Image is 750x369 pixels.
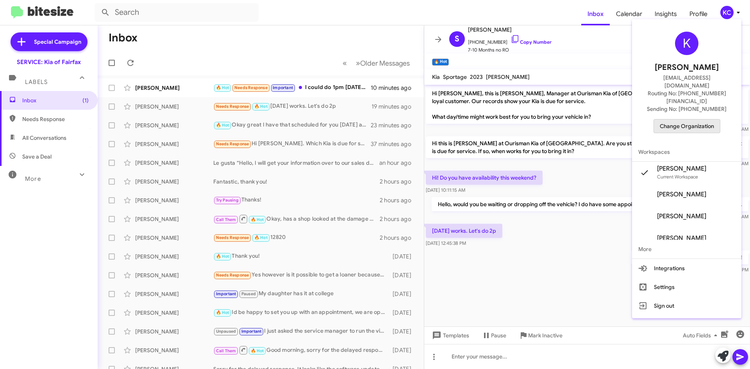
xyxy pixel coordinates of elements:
span: [PERSON_NAME] [657,234,706,242]
button: Change Organization [654,119,720,133]
span: [PERSON_NAME] [657,212,706,220]
span: Routing No: [PHONE_NUMBER][FINANCIAL_ID] [641,89,732,105]
span: [PERSON_NAME] [655,61,719,74]
button: Settings [632,278,741,296]
span: [EMAIL_ADDRESS][DOMAIN_NAME] [641,74,732,89]
span: More [632,240,741,258]
span: Current Workspace [657,174,698,180]
span: [PERSON_NAME] [657,191,706,198]
span: Workspaces [632,143,741,161]
span: Change Organization [660,119,714,133]
div: K [675,32,698,55]
button: Sign out [632,296,741,315]
button: Integrations [632,259,741,278]
span: Sending No: [PHONE_NUMBER] [647,105,727,113]
span: [PERSON_NAME] [657,165,706,173]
